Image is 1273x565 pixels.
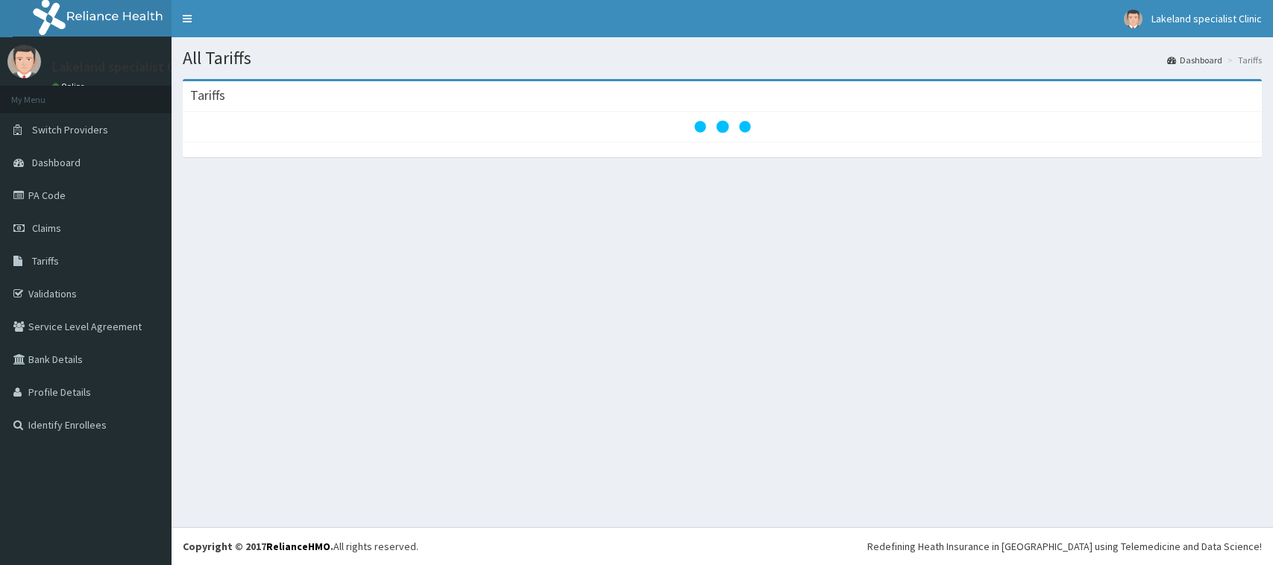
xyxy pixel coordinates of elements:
[1167,54,1222,66] a: Dashboard
[183,48,1262,68] h1: All Tariffs
[32,156,81,169] span: Dashboard
[32,123,108,136] span: Switch Providers
[32,254,59,268] span: Tariffs
[190,89,225,102] h3: Tariffs
[1124,10,1142,28] img: User Image
[183,540,333,553] strong: Copyright © 2017 .
[32,221,61,235] span: Claims
[1151,12,1262,25] span: Lakeland specialist Clinic
[52,60,198,74] p: Lakeland specialist Clinic
[1224,54,1262,66] li: Tariffs
[266,540,330,553] a: RelianceHMO
[7,45,41,78] img: User Image
[52,81,88,92] a: Online
[693,97,752,157] svg: audio-loading
[172,527,1273,565] footer: All rights reserved.
[867,539,1262,554] div: Redefining Heath Insurance in [GEOGRAPHIC_DATA] using Telemedicine and Data Science!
